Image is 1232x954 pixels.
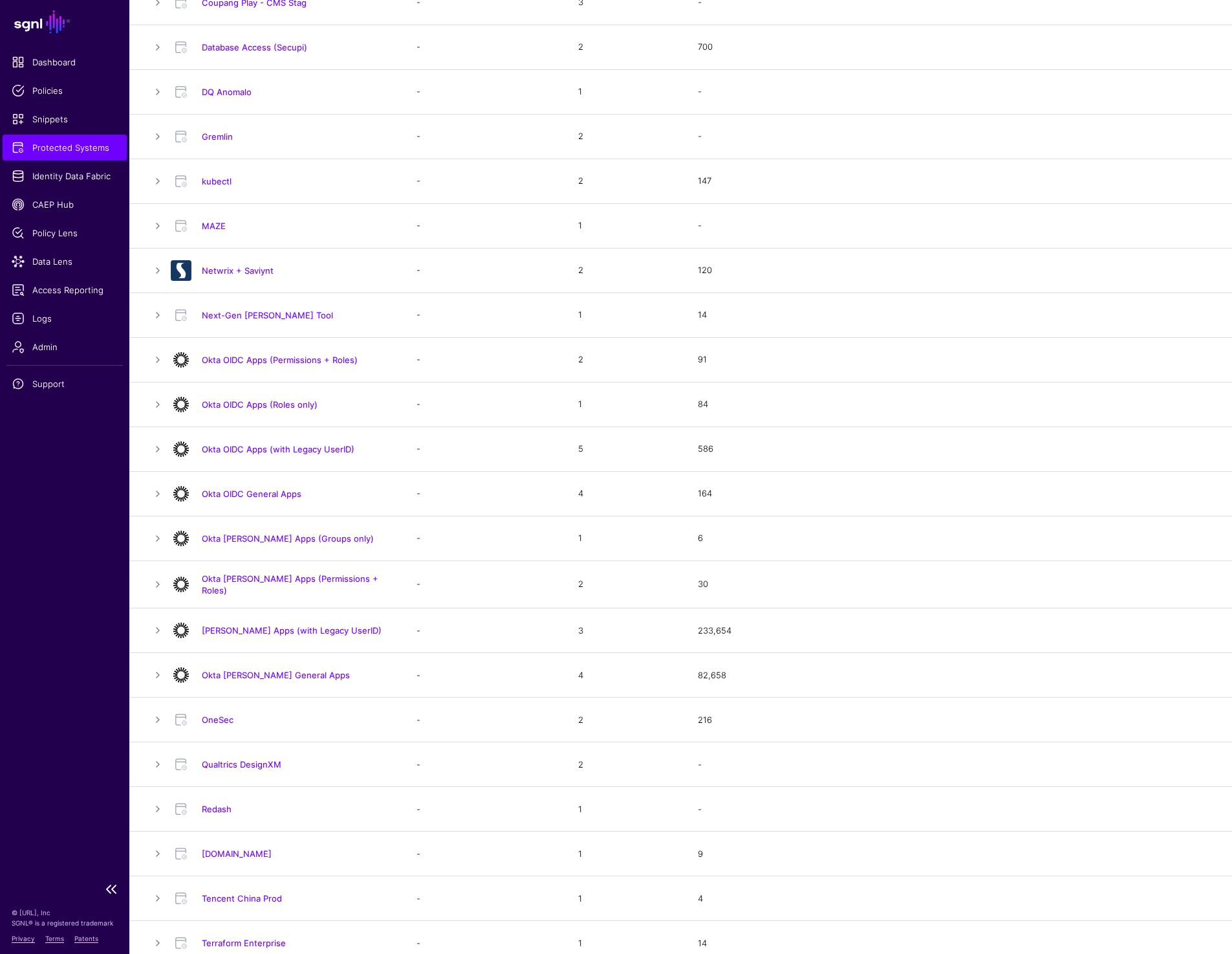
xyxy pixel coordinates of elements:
[404,516,565,560] td: -
[565,516,685,560] td: 1
[202,804,232,814] a: Redash
[3,49,127,75] a: Dashboard
[565,471,685,516] td: 4
[202,533,374,544] a: Okta [PERSON_NAME] Apps (Groups only)
[12,113,118,126] span: Snippets
[202,893,282,904] a: Tencent China Prod
[202,573,378,595] a: Okta [PERSON_NAME] Apps (Permissions + Roles)
[202,489,301,499] a: Okta OIDC General Apps
[404,787,565,832] td: -
[202,938,286,948] a: Terraform Enterprise
[404,69,565,114] td: -
[202,715,233,725] a: OneSec
[171,483,191,504] img: svg+xml;base64,PHN2ZyB3aWR0aD0iNjQiIGhlaWdodD0iNjQiIHZpZXdCb3g9IjAgMCA2NCA2NCIgZmlsbD0ibm9uZSIgeG...
[404,698,565,742] td: -
[12,56,118,69] span: Dashboard
[565,832,685,876] td: 1
[202,399,318,410] a: Okta OIDC Apps (Roles only)
[404,427,565,471] td: -
[202,310,333,320] a: Next-Gen [PERSON_NAME] Tool
[202,221,226,231] a: MAZE
[698,625,1211,638] div: 233,654
[565,25,685,69] td: 2
[565,742,685,787] td: 2
[698,714,1211,727] div: 216
[565,608,685,653] td: 3
[12,312,118,325] span: Logs
[698,848,1211,861] div: 9
[202,759,281,770] a: Qualtrics DesignXM
[171,574,191,595] img: svg+xml;base64,PHN2ZyB3aWR0aD0iNjQiIGhlaWdodD0iNjQiIHZpZXdCb3g9IjAgMCA2NCA2NCIgZmlsbD0ibm9uZSIgeG...
[171,439,191,460] img: svg+xml;base64,PHN2ZyB3aWR0aD0iNjQiIGhlaWdodD0iNjQiIHZpZXdCb3g9IjAgMCA2NCA2NCIgZmlsbD0ibm9uZSIgeG...
[3,78,127,104] a: Policies
[698,309,1211,322] div: 14
[171,528,191,549] img: svg+xml;base64,PHN2ZyB3aWR0aD0iNjQiIGhlaWdodD0iNjQiIHZpZXdCb3g9IjAgMCA2NCA2NCIgZmlsbD0ibm9uZSIgeG...
[698,130,1211,143] div: -
[565,248,685,293] td: 2
[202,87,252,97] a: DQ Anomalo
[12,170,118,183] span: Identity Data Fabric
[404,742,565,787] td: -
[202,355,358,365] a: Okta OIDC Apps (Permissions + Roles)
[202,176,232,186] a: kubectl
[565,698,685,742] td: 2
[202,670,350,680] a: Okta [PERSON_NAME] General Apps
[565,114,685,159] td: 2
[404,248,565,293] td: -
[565,69,685,114] td: 1
[698,759,1211,771] div: -
[171,349,191,370] img: svg+xml;base64,PHN2ZyB3aWR0aD0iNjQiIGhlaWdodD0iNjQiIHZpZXdCb3g9IjAgMCA2NCA2NCIgZmlsbD0ibm9uZSIgeG...
[698,578,1211,591] div: 30
[404,471,565,516] td: -
[171,620,191,641] img: svg+xml;base64,PHN2ZyB3aWR0aD0iNjQiIGhlaWdodD0iNjQiIHZpZXdCb3g9IjAgMCA2NCA2NCIgZmlsbD0ibm9uZSIgeG...
[202,444,354,454] a: Okta OIDC Apps (with Legacy UserID)
[698,487,1211,500] div: 164
[698,532,1211,545] div: 6
[565,293,685,337] td: 1
[404,203,565,248] td: -
[171,665,191,685] img: svg+xml;base64,PHN2ZyB3aWR0aD0iNjQiIGhlaWdodD0iNjQiIHZpZXdCb3g9IjAgMCA2NCA2NCIgZmlsbD0ibm9uZSIgeG...
[404,159,565,203] td: -
[565,653,685,698] td: 4
[698,175,1211,188] div: 147
[202,265,274,276] a: Netwrix + Saviynt
[3,192,127,217] a: CAEP Hub
[3,163,127,189] a: Identity Data Fabric
[698,398,1211,411] div: 84
[12,340,118,353] span: Admin
[698,219,1211,232] div: -
[565,203,685,248] td: 1
[171,394,191,415] img: svg+xml;base64,PHN2ZyB3aWR0aD0iNjQiIGhlaWdodD0iNjQiIHZpZXdCb3g9IjAgMCA2NCA2NCIgZmlsbD0ibm9uZSIgeG...
[698,264,1211,277] div: 120
[202,131,233,142] a: Gremlin
[45,935,64,942] a: Terms
[565,876,685,921] td: 1
[12,141,118,154] span: Protected Systems
[3,249,127,274] a: Data Lens
[698,41,1211,54] div: 700
[171,260,191,281] img: svg+xml;base64,PD94bWwgdmVyc2lvbj0iMS4wIiBlbmNvZGluZz0idXRmLTgiPz4KPCEtLSBHZW5lcmF0b3I6IEFkb2JlIE...
[698,353,1211,366] div: 91
[698,893,1211,905] div: 4
[404,382,565,427] td: -
[3,106,127,132] a: Snippets
[8,8,122,36] a: SGNL
[404,653,565,698] td: -
[698,443,1211,456] div: 586
[404,25,565,69] td: -
[565,560,685,608] td: 2
[12,918,118,928] p: SGNL® is a registered trademark
[202,849,272,859] a: [DOMAIN_NAME]
[12,907,118,918] p: © [URL], Inc
[3,305,127,331] a: Logs
[3,135,127,161] a: Protected Systems
[404,608,565,653] td: -
[565,159,685,203] td: 2
[404,832,565,876] td: -
[565,787,685,832] td: 1
[565,427,685,471] td: 5
[565,337,685,382] td: 2
[404,876,565,921] td: -
[3,220,127,246] a: Policy Lens
[404,337,565,382] td: -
